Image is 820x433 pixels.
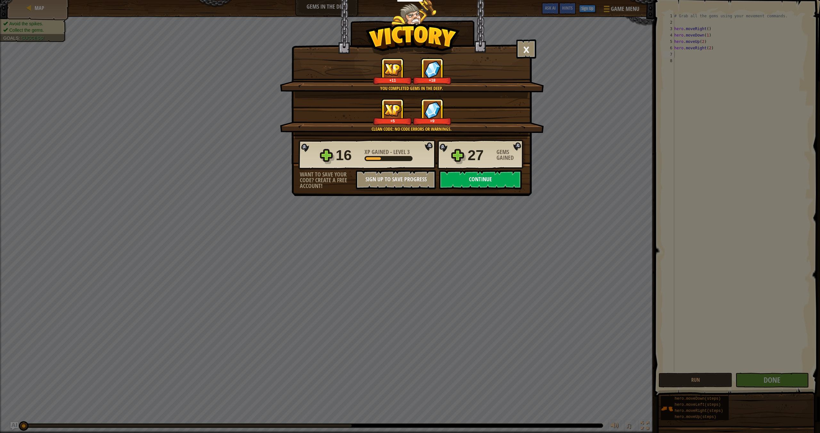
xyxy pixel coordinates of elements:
img: Victory [365,24,460,56]
img: XP Gained [384,63,402,76]
span: Level [392,148,407,156]
img: Gems Gained [424,101,441,119]
button: Sign Up to Save Progress [356,170,436,189]
div: - [365,149,410,155]
div: +5 [374,118,411,123]
button: × [516,39,536,59]
div: 16 [336,145,361,166]
div: +18 [414,78,450,83]
span: 3 [407,148,410,156]
div: You completed Gems in the Deep. [310,85,512,92]
div: Gems Gained [496,149,525,161]
img: XP Gained [384,104,402,116]
div: +11 [374,78,411,83]
img: Gems Gained [424,61,441,78]
span: XP Gained [365,148,390,156]
div: 27 [468,145,493,166]
div: Clean code: no code errors or warnings. [310,126,512,132]
button: Continue [439,170,522,189]
div: Want to save your code? Create a free account! [300,172,356,189]
div: +9 [414,118,450,123]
